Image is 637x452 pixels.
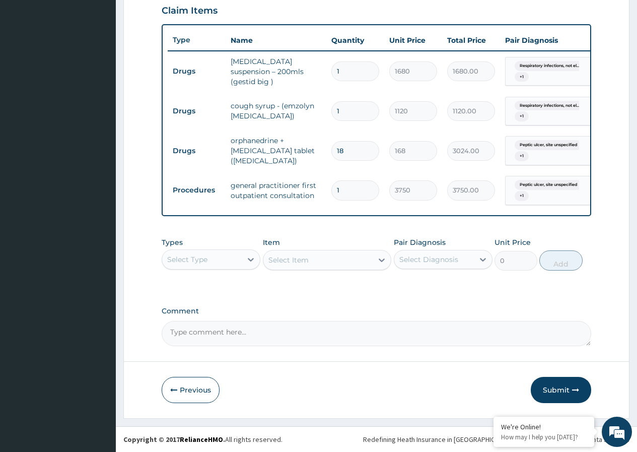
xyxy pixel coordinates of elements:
[168,142,226,160] td: Drugs
[168,181,226,200] td: Procedures
[326,30,384,50] th: Quantity
[226,51,326,92] td: [MEDICAL_DATA] suspension – 200mls (gestid big )
[539,250,582,271] button: Add
[226,131,326,171] td: orphanedrine + [MEDICAL_DATA] tablet ([MEDICAL_DATA])
[494,237,531,247] label: Unit Price
[168,62,226,81] td: Drugs
[515,140,583,150] span: Peptic ulcer, site unspecified
[515,101,585,111] span: Respiratory infections, not el...
[165,5,189,29] div: Minimize live chat window
[501,422,587,431] div: We're Online!
[123,435,225,444] strong: Copyright © 2017 .
[162,6,218,17] h3: Claim Items
[399,254,458,265] div: Select Diagnosis
[226,175,326,206] td: general practitioner first outpatient consultation
[5,275,192,310] textarea: Type your message and hit 'Enter'
[168,31,226,49] th: Type
[531,377,591,403] button: Submit
[384,30,442,50] th: Unit Price
[394,237,446,247] label: Pair Diagnosis
[363,434,629,444] div: Redefining Heath Insurance in [GEOGRAPHIC_DATA] using Telemedicine and Data Science!
[500,30,611,50] th: Pair Diagnosis
[226,96,326,126] td: cough syrup - (emzolyn [MEDICAL_DATA])
[116,426,637,452] footer: All rights reserved.
[162,377,220,403] button: Previous
[168,102,226,120] td: Drugs
[162,238,183,247] label: Types
[19,50,41,76] img: d_794563401_company_1708531726252_794563401
[180,435,223,444] a: RelianceHMO
[515,61,585,71] span: Respiratory infections, not el...
[442,30,500,50] th: Total Price
[515,191,529,201] span: + 1
[162,307,591,315] label: Comment
[515,72,529,82] span: + 1
[167,254,207,265] div: Select Type
[501,433,587,441] p: How may I help you today?
[515,111,529,121] span: + 1
[515,180,583,190] span: Peptic ulcer, site unspecified
[52,56,169,70] div: Chat with us now
[515,151,529,161] span: + 1
[263,237,280,247] label: Item
[58,127,139,229] span: We're online!
[226,30,326,50] th: Name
